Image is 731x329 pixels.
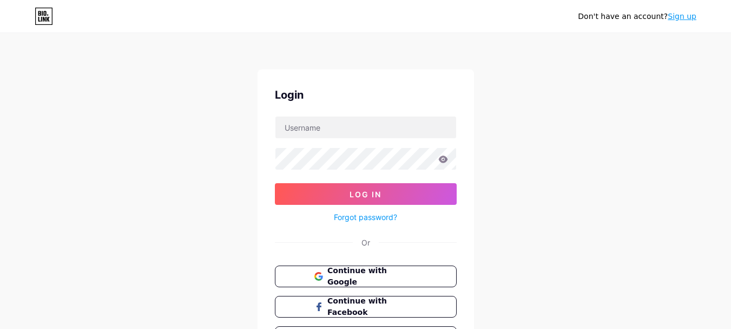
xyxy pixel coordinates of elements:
[334,211,397,223] a: Forgot password?
[275,183,457,205] button: Log In
[275,266,457,287] button: Continue with Google
[275,296,457,318] button: Continue with Facebook
[327,295,417,318] span: Continue with Facebook
[327,265,417,288] span: Continue with Google
[668,12,696,21] a: Sign up
[578,11,696,22] div: Don't have an account?
[350,190,381,199] span: Log In
[361,237,370,248] div: Or
[275,117,456,138] input: Username
[275,87,457,103] div: Login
